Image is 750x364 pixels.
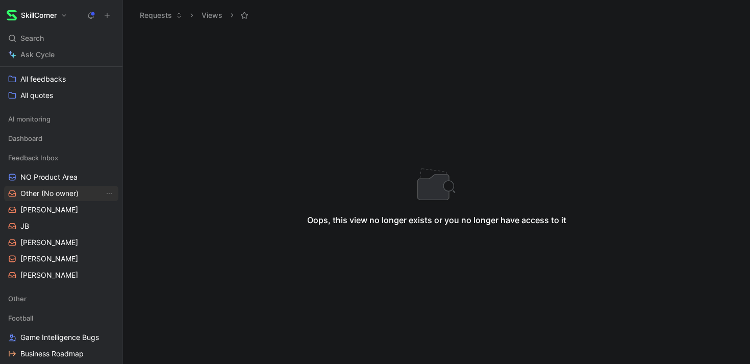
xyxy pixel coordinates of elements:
[4,169,118,185] a: NO Product Area
[4,291,118,309] div: Other
[4,47,118,62] a: Ask Cycle
[4,202,118,217] a: [PERSON_NAME]
[4,186,118,201] a: Other (No owner)View actions
[20,32,44,44] span: Search
[197,8,227,23] button: Views
[20,90,53,101] span: All quotes
[20,349,84,359] span: Business Roadmap
[4,111,118,127] div: AI monitoring
[20,332,99,343] span: Game Intelligence Bugs
[4,291,118,306] div: Other
[8,133,42,143] span: Dashboard
[4,150,118,165] div: Feedback Inbox
[4,268,118,283] a: [PERSON_NAME]
[4,219,118,234] a: JB
[4,150,118,283] div: Feedback InboxNO Product AreaOther (No owner)View actions[PERSON_NAME]JB[PERSON_NAME][PERSON_NAME...
[4,8,70,22] button: SkillCornerSkillCorner
[20,74,66,84] span: All feedbacks
[8,153,58,163] span: Feedback Inbox
[4,346,118,361] a: Business Roadmap
[104,188,114,199] button: View actions
[4,251,118,266] a: [PERSON_NAME]
[307,214,566,226] div: Oops, this view no longer exists or you no longer have access to it
[8,294,27,304] span: Other
[4,131,118,146] div: Dashboard
[20,254,78,264] span: [PERSON_NAME]
[20,205,78,215] span: [PERSON_NAME]
[4,88,118,103] a: All quotes
[4,310,118,326] div: Football
[4,71,118,87] a: All feedbacks
[20,188,79,199] span: Other (No owner)
[416,168,457,201] img: notfound-dark-BmPDQTeq.svg
[21,11,57,20] h1: SkillCorner
[135,8,187,23] button: Requests
[20,48,55,61] span: Ask Cycle
[4,111,118,130] div: AI monitoring
[20,221,29,231] span: JB
[4,235,118,250] a: [PERSON_NAME]
[4,131,118,149] div: Dashboard
[20,237,78,248] span: [PERSON_NAME]
[8,114,51,124] span: AI monitoring
[4,330,118,345] a: Game Intelligence Bugs
[20,270,78,280] span: [PERSON_NAME]
[7,10,17,20] img: SkillCorner
[4,31,118,46] div: Search
[8,313,33,323] span: Football
[20,172,78,182] span: NO Product Area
